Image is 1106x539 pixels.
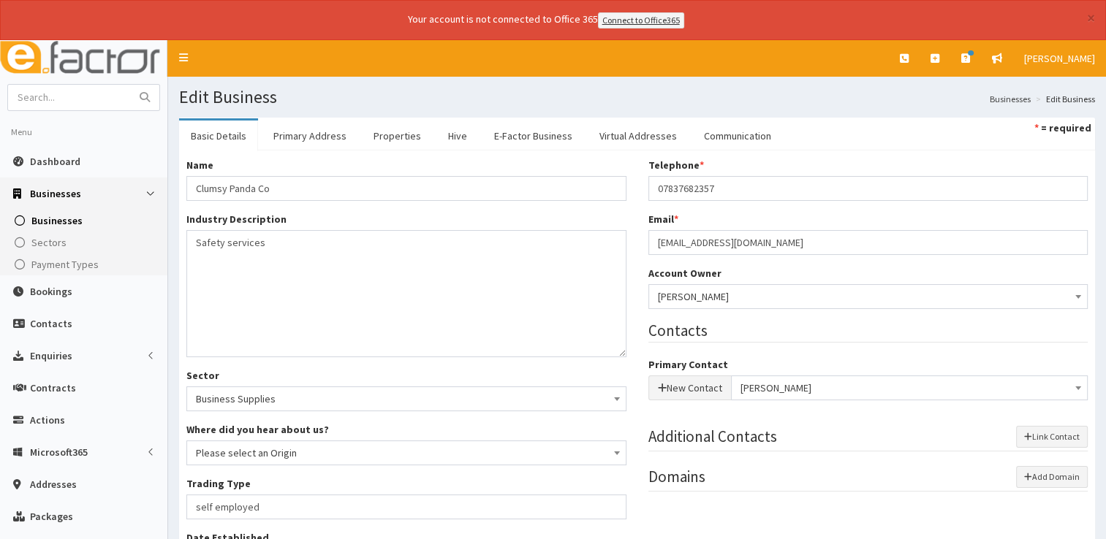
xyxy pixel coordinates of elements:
[30,349,72,362] span: Enquiries
[30,285,72,298] span: Bookings
[4,253,167,275] a: Payment Types
[31,214,83,227] span: Businesses
[598,12,684,28] a: Connect to Office365
[731,375,1088,400] span: Lucy Collett
[30,478,77,491] span: Addresses
[179,88,1095,107] h1: Edit Business
[30,446,88,459] span: Microsoft365
[186,212,287,226] label: Industry Description
[186,368,219,383] label: Sector
[588,121,689,151] a: Virtual Addresses
[186,386,626,411] span: Business Supplies
[990,93,1031,105] a: Businesses
[31,258,99,271] span: Payment Types
[262,121,358,151] a: Primary Address
[1016,466,1088,488] button: Add Domain
[30,155,80,168] span: Dashboard
[648,320,1088,343] legend: Contacts
[648,426,1088,451] legend: Additional Contacts
[648,357,728,372] label: Primary Contact
[741,378,1079,398] span: Lucy Collett
[186,158,213,172] label: Name
[118,12,974,28] div: Your account is not connected to Office 365
[186,230,626,357] textarea: Safety services
[30,413,65,427] span: Actions
[648,284,1088,309] span: Hazel Wilson
[658,286,1079,307] span: Hazel Wilson
[648,266,721,280] label: Account Owner
[648,212,678,226] label: Email
[1013,40,1106,77] a: [PERSON_NAME]
[196,443,617,463] span: Please select an Origin
[4,232,167,253] a: Sectors
[362,121,433,151] a: Properties
[692,121,783,151] a: Communication
[179,121,258,151] a: Basic Details
[186,422,329,437] label: Where did you hear about us?
[648,158,704,172] label: Telephone
[4,210,167,232] a: Businesses
[196,389,617,409] span: Business Supplies
[8,85,131,110] input: Search...
[30,317,72,330] span: Contacts
[31,236,67,249] span: Sectors
[648,466,1088,492] legend: Domains
[1024,52,1095,65] span: [PERSON_NAME]
[186,440,626,465] span: Please select an Origin
[186,476,251,491] label: Trading Type
[436,121,479,151] a: Hive
[648,375,732,400] button: New Contact
[1041,121,1091,134] strong: = required
[30,187,81,200] span: Businesses
[30,510,73,523] span: Packages
[1087,10,1095,26] button: ×
[30,381,76,394] span: Contracts
[482,121,584,151] a: E-Factor Business
[1032,93,1095,105] li: Edit Business
[1016,426,1088,448] button: Link Contact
